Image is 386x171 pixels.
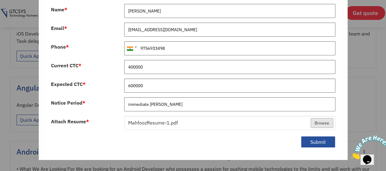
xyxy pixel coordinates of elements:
[51,100,85,105] label: Notice Period
[348,133,386,162] iframe: chat widget
[51,63,81,68] label: Current CTC
[51,26,67,31] label: Email
[51,7,67,12] label: Name
[301,136,335,148] button: Submit
[51,44,69,49] label: Phone
[51,119,89,124] label: Attach Resume
[2,2,40,27] img: Chat attention grabber
[124,41,335,55] input: 081234 56789
[2,2,5,8] span: 1
[124,42,139,55] div: India (भारत): +91
[51,82,86,87] label: Expected CTC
